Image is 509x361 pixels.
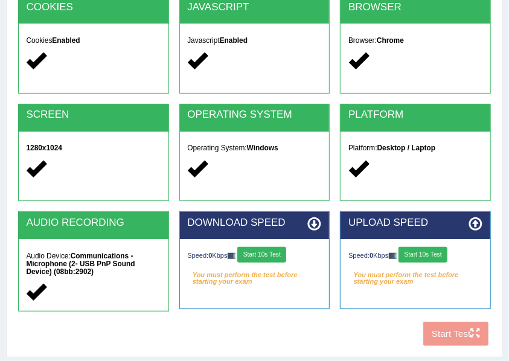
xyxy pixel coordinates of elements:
div: Speed: Kbps [348,247,482,265]
h2: DOWNLOAD SPEED [187,217,321,229]
h2: JAVASCRIPT [187,2,321,13]
strong: 0 [208,252,212,259]
strong: Windows [247,144,278,152]
em: You must perform the test before starting your exam [348,267,482,283]
strong: Enabled [220,36,248,45]
h5: Platform: [348,144,482,152]
h2: BROWSER [348,2,482,13]
h5: Javascript [187,37,321,45]
strong: Communications - Microphone (2- USB PnP Sound Device) (08bb:2902) [26,252,135,276]
button: Start 10s Test [399,247,447,263]
button: Start 10s Test [237,247,286,263]
h5: Audio Device: [26,252,160,276]
img: ajax-loader-fb-connection.gif [389,253,397,258]
h2: PLATFORM [348,109,482,121]
img: ajax-loader-fb-connection.gif [228,253,236,258]
h5: Browser: [348,37,482,45]
strong: 0 [370,252,373,259]
h2: OPERATING SYSTEM [187,109,321,121]
h5: Operating System: [187,144,321,152]
strong: Enabled [52,36,80,45]
h5: Cookies [26,37,160,45]
strong: Desktop / Laptop [377,144,435,152]
strong: 1280x1024 [26,144,62,152]
h2: UPLOAD SPEED [348,217,482,229]
strong: Chrome [377,36,404,45]
div: Speed: Kbps [187,247,321,265]
h2: AUDIO RECORDING [26,217,160,229]
h2: SCREEN [26,109,160,121]
h2: COOKIES [26,2,160,13]
em: You must perform the test before starting your exam [187,267,321,283]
